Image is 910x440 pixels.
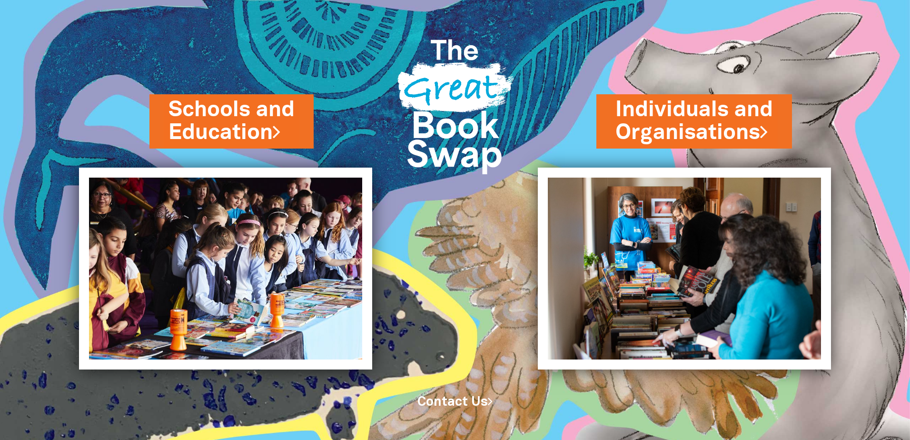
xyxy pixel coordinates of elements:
a: Contact Us [417,396,493,408]
img: Individuals and Organisations [538,168,831,370]
a: Individuals andOrganisations [615,95,773,148]
img: Schools and Education [79,168,372,370]
img: Great Bookswap logo [386,11,524,194]
a: Schools andEducation [168,95,295,148]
